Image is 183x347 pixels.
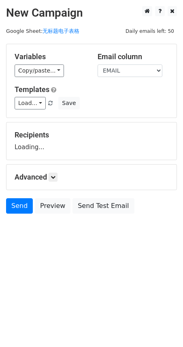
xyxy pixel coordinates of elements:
a: Preview [35,198,70,214]
div: Loading... [15,131,168,152]
a: Copy/paste... [15,64,64,77]
button: Save [58,97,79,109]
a: Send [6,198,33,214]
h5: Variables [15,52,85,61]
h2: New Campaign [6,6,177,20]
a: 无标题电子表格 [43,28,79,34]
a: Load... [15,97,46,109]
a: Templates [15,85,49,94]
small: Google Sheet: [6,28,79,34]
span: Daily emails left: 50 [123,27,177,36]
h5: Recipients [15,131,168,139]
a: Send Test Email [72,198,134,214]
a: Daily emails left: 50 [123,28,177,34]
h5: Advanced [15,173,168,182]
h5: Email column [98,52,168,61]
